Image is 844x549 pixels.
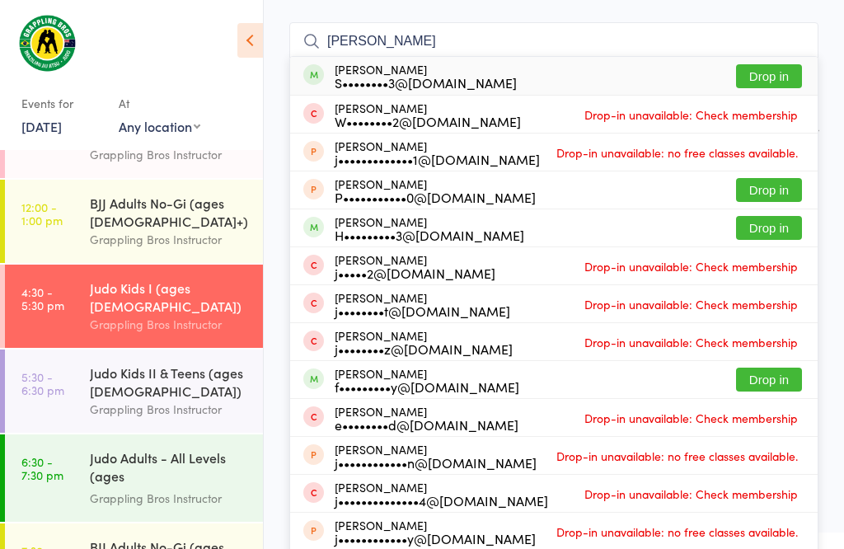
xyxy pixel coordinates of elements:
[335,532,536,545] div: j••••••••••••y@[DOMAIN_NAME]
[21,200,63,227] time: 12:00 - 1:00 pm
[90,315,249,334] div: Grappling Bros Instructor
[90,194,249,230] div: BJJ Adults No-Gi (ages [DEMOGRAPHIC_DATA]+)
[736,64,802,88] button: Drop in
[580,102,802,127] span: Drop-in unavailable: Check membership
[580,292,802,317] span: Drop-in unavailable: Check membership
[335,215,524,242] div: [PERSON_NAME]
[5,434,263,522] a: 6:30 -7:30 pmJudo Adults - All Levels (ages [DEMOGRAPHIC_DATA]+)Grappling Bros Instructor
[335,76,517,89] div: S••••••••3@[DOMAIN_NAME]
[5,265,263,348] a: 4:30 -5:30 pmJudo Kids I (ages [DEMOGRAPHIC_DATA])Grappling Bros Instructor
[335,481,548,507] div: [PERSON_NAME]
[335,304,510,317] div: j••••••••t@[DOMAIN_NAME]
[335,253,495,279] div: [PERSON_NAME]
[21,370,64,396] time: 5:30 - 6:30 pm
[335,190,536,204] div: P•••••••••••0@[DOMAIN_NAME]
[335,494,548,507] div: j••••••••••••••4@[DOMAIN_NAME]
[90,448,249,489] div: Judo Adults - All Levels (ages [DEMOGRAPHIC_DATA]+)
[335,291,510,317] div: [PERSON_NAME]
[552,519,802,544] span: Drop-in unavailable: no free classes available.
[5,180,263,263] a: 12:00 -1:00 pmBJJ Adults No-Gi (ages [DEMOGRAPHIC_DATA]+)Grappling Bros Instructor
[335,266,495,279] div: j•••••2@[DOMAIN_NAME]
[580,406,802,430] span: Drop-in unavailable: Check membership
[335,380,519,393] div: f•••••••••y@[DOMAIN_NAME]
[335,518,536,545] div: [PERSON_NAME]
[335,139,540,166] div: [PERSON_NAME]
[119,90,200,117] div: At
[580,481,802,506] span: Drop-in unavailable: Check membership
[5,350,263,433] a: 5:30 -6:30 pmJudo Kids II & Teens (ages [DEMOGRAPHIC_DATA])Grappling Bros Instructor
[289,22,818,60] input: Search
[90,400,249,419] div: Grappling Bros Instructor
[335,63,517,89] div: [PERSON_NAME]
[21,90,102,117] div: Events for
[16,12,78,73] img: Grappling Bros Wollongong
[736,216,802,240] button: Drop in
[736,368,802,392] button: Drop in
[335,115,521,128] div: W••••••••2@[DOMAIN_NAME]
[335,152,540,166] div: j•••••••••••••1@[DOMAIN_NAME]
[335,177,536,204] div: [PERSON_NAME]
[90,230,249,249] div: Grappling Bros Instructor
[21,285,64,312] time: 4:30 - 5:30 pm
[736,178,802,202] button: Drop in
[335,443,537,469] div: [PERSON_NAME]
[335,228,524,242] div: H•••••••••3@[DOMAIN_NAME]
[552,443,802,468] span: Drop-in unavailable: no free classes available.
[335,329,513,355] div: [PERSON_NAME]
[335,418,518,431] div: e••••••••d@[DOMAIN_NAME]
[21,117,62,135] a: [DATE]
[21,455,63,481] time: 6:30 - 7:30 pm
[90,489,249,508] div: Grappling Bros Instructor
[335,405,518,431] div: [PERSON_NAME]
[335,342,513,355] div: j••••••••z@[DOMAIN_NAME]
[580,254,802,279] span: Drop-in unavailable: Check membership
[119,117,200,135] div: Any location
[90,364,249,400] div: Judo Kids II & Teens (ages [DEMOGRAPHIC_DATA])
[552,140,802,165] span: Drop-in unavailable: no free classes available.
[580,330,802,354] span: Drop-in unavailable: Check membership
[335,101,521,128] div: [PERSON_NAME]
[335,456,537,469] div: j••••••••••••n@[DOMAIN_NAME]
[90,279,249,315] div: Judo Kids I (ages [DEMOGRAPHIC_DATA])
[335,367,519,393] div: [PERSON_NAME]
